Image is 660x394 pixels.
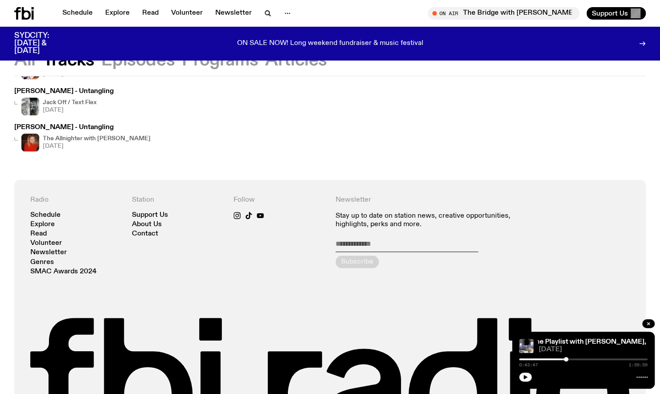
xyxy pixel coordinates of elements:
[336,256,379,268] button: Subscribe
[30,196,121,204] h4: Radio
[30,259,54,266] a: Genres
[237,40,423,48] p: ON SALE NOW! Long weekend fundraiser & music festival
[14,88,114,115] a: [PERSON_NAME] - UntanglingJack Off / Text Flex[DATE]
[586,7,646,20] button: Support Us
[14,124,151,131] h3: [PERSON_NAME] - Untangling
[57,7,98,20] a: Schedule
[519,363,538,367] span: 0:43:47
[14,53,36,69] button: All
[265,53,327,69] button: Articles
[43,143,151,149] span: [DATE]
[428,7,579,20] button: On AirThe Bridge with [PERSON_NAME]
[30,268,97,275] a: SMAC Awards 2024
[234,196,324,204] h4: Follow
[43,136,151,142] h4: The Allnighter with [PERSON_NAME]
[30,231,47,237] a: Read
[132,212,168,219] a: Support Us
[43,53,94,69] button: Tracks
[336,196,528,204] h4: Newsletter
[210,7,257,20] a: Newsletter
[132,231,158,237] a: Contact
[30,249,67,256] a: Newsletter
[30,212,61,219] a: Schedule
[14,32,71,55] h3: SYDCITY: [DATE] & [DATE]
[336,212,528,229] p: Stay up to date on station news, creative opportunities, highlights, perks and more.
[14,124,151,151] a: [PERSON_NAME] - UntanglingThe Allnighter with [PERSON_NAME][DATE]
[539,346,648,353] span: [DATE]
[101,53,175,69] button: Episodes
[137,7,164,20] a: Read
[592,9,628,17] span: Support Us
[132,221,162,228] a: About Us
[30,240,62,247] a: Volunteer
[43,107,97,113] span: [DATE]
[629,363,648,367] span: 1:59:59
[30,221,55,228] a: Explore
[182,53,258,69] button: Programs
[100,7,135,20] a: Explore
[166,7,208,20] a: Volunteer
[132,196,223,204] h4: Station
[43,100,97,106] h4: Jack Off / Text Flex
[14,88,114,95] h3: [PERSON_NAME] - Untangling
